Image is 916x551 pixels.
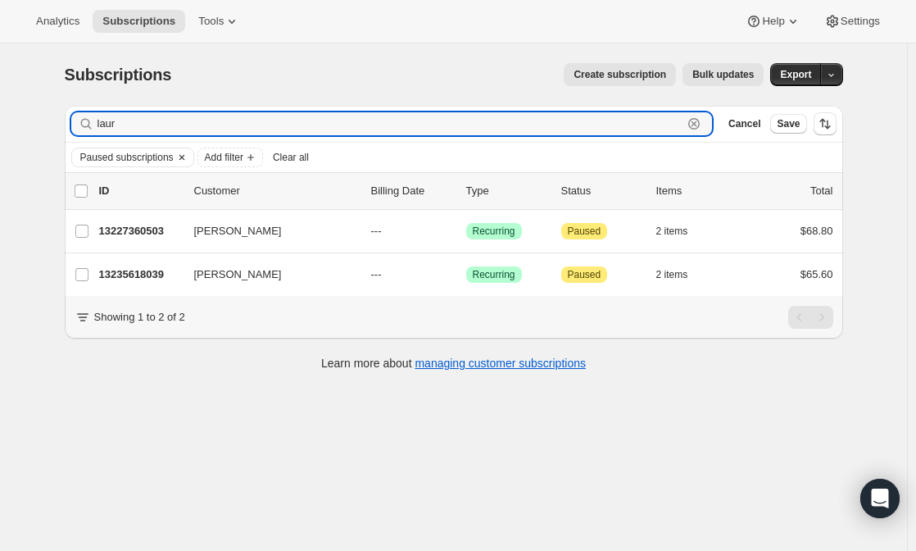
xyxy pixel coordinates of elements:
[473,268,515,281] span: Recurring
[800,268,833,280] span: $65.60
[656,183,738,199] div: Items
[736,10,810,33] button: Help
[371,268,382,280] span: ---
[722,114,767,134] button: Cancel
[194,223,282,239] span: [PERSON_NAME]
[860,479,900,518] div: Open Intercom Messenger
[184,262,348,288] button: [PERSON_NAME]
[99,223,181,239] p: 13227360503
[800,225,833,237] span: $68.80
[692,68,754,81] span: Bulk updates
[194,266,282,283] span: [PERSON_NAME]
[102,15,175,28] span: Subscriptions
[198,15,224,28] span: Tools
[36,15,79,28] span: Analytics
[656,225,688,238] span: 2 items
[371,225,382,237] span: ---
[814,112,837,135] button: Sort the results
[762,15,784,28] span: Help
[682,63,764,86] button: Bulk updates
[97,112,683,135] input: Filter subscribers
[197,148,263,167] button: Add filter
[568,225,601,238] span: Paused
[770,63,821,86] button: Export
[321,355,586,371] p: Learn more about
[72,148,174,166] button: Paused subscriptions
[770,114,806,134] button: Save
[686,116,702,132] button: Clear
[188,10,250,33] button: Tools
[473,225,515,238] span: Recurring
[99,263,833,286] div: 13235618039[PERSON_NAME]---SuccessRecurringAttentionPaused2 items$65.60
[656,263,706,286] button: 2 items
[80,151,174,164] span: Paused subscriptions
[99,183,181,199] p: ID
[194,183,358,199] p: Customer
[777,117,800,130] span: Save
[26,10,89,33] button: Analytics
[466,183,548,199] div: Type
[656,268,688,281] span: 2 items
[99,220,833,243] div: 13227360503[PERSON_NAME]---SuccessRecurringAttentionPaused2 items$68.80
[99,266,181,283] p: 13235618039
[371,183,453,199] p: Billing Date
[568,268,601,281] span: Paused
[93,10,185,33] button: Subscriptions
[205,151,243,164] span: Add filter
[174,148,190,166] button: Clear
[561,183,643,199] p: Status
[564,63,676,86] button: Create subscription
[574,68,666,81] span: Create subscription
[810,183,832,199] p: Total
[780,68,811,81] span: Export
[814,10,890,33] button: Settings
[99,183,833,199] div: IDCustomerBilling DateTypeStatusItemsTotal
[415,357,586,370] a: managing customer subscriptions
[266,148,315,167] button: Clear all
[94,309,185,326] p: Showing 1 to 2 of 2
[728,117,760,130] span: Cancel
[273,151,309,164] span: Clear all
[788,306,833,329] nav: Pagination
[841,15,880,28] span: Settings
[656,220,706,243] button: 2 items
[184,218,348,244] button: [PERSON_NAME]
[65,66,172,84] span: Subscriptions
